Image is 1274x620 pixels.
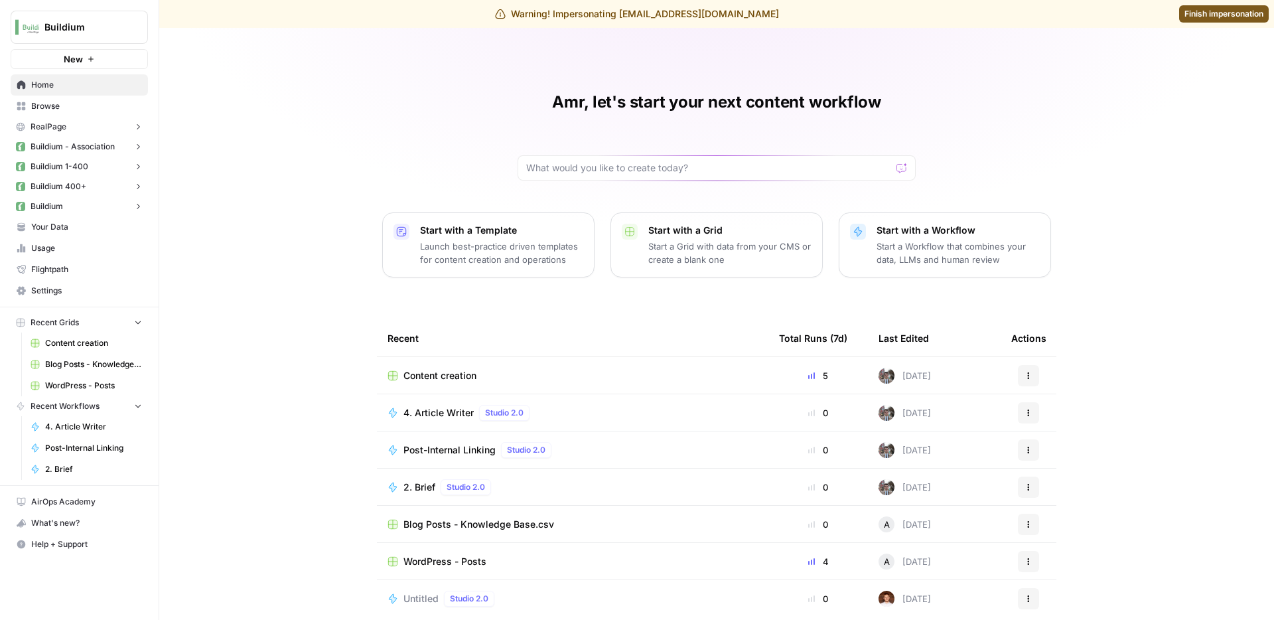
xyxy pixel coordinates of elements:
a: Browse [11,96,148,117]
a: Post-Internal Linking [25,437,148,459]
span: Buildium [44,21,125,34]
button: Recent Workflows [11,396,148,416]
span: Settings [31,285,142,297]
a: 2. Brief [25,459,148,480]
span: A [884,518,890,531]
div: Total Runs (7d) [779,320,847,356]
div: 0 [779,592,857,605]
div: What's new? [11,513,147,533]
div: Actions [1011,320,1046,356]
button: What's new? [11,512,148,534]
div: [DATE] [879,442,931,458]
div: [DATE] [879,516,931,532]
span: Recent Workflows [31,400,100,412]
p: Start with a Grid [648,224,812,237]
span: Blog Posts - Knowledge Base.csv [45,358,142,370]
span: Flightpath [31,264,142,275]
div: Warning! Impersonating [EMAIL_ADDRESS][DOMAIN_NAME] [495,7,779,21]
div: Last Edited [879,320,929,356]
span: Studio 2.0 [450,593,488,605]
img: v3d0gf1r195jgbdj8f0jhmpvsfiu [16,162,25,171]
span: Buildium 400+ [31,181,86,193]
img: a2mlt6f1nb2jhzcjxsuraj5rj4vi [879,368,894,384]
button: Buildium 1-400 [11,157,148,177]
div: 4 [779,555,857,568]
p: Start with a Template [420,224,583,237]
a: Finish impersonation [1179,5,1269,23]
a: Settings [11,280,148,301]
span: A [884,555,890,568]
img: a2mlt6f1nb2jhzcjxsuraj5rj4vi [879,442,894,458]
div: Recent [388,320,758,356]
button: RealPage [11,117,148,137]
p: Start a Workflow that combines your data, LLMs and human review [877,240,1040,266]
span: Content creation [403,369,476,382]
span: 2. Brief [403,481,435,494]
span: Home [31,79,142,91]
span: Untitled [403,592,439,605]
div: [DATE] [879,591,931,607]
span: Buildium - Association [31,141,115,153]
div: 0 [779,481,857,494]
a: UntitledStudio 2.0 [388,591,758,607]
a: Home [11,74,148,96]
span: Recent Grids [31,317,79,329]
a: Blog Posts - Knowledge Base.csv [388,518,758,531]
button: Start with a GridStart a Grid with data from your CMS or create a blank one [610,212,823,277]
a: Flightpath [11,259,148,280]
span: Your Data [31,221,142,233]
span: Post-Internal Linking [403,443,496,457]
span: AirOps Academy [31,496,142,508]
button: Start with a WorkflowStart a Workflow that combines your data, LLMs and human review [839,212,1051,277]
button: New [11,49,148,69]
a: AirOps Academy [11,491,148,512]
p: Start with a Workflow [877,224,1040,237]
div: [DATE] [879,368,931,384]
span: Usage [31,242,142,254]
button: Recent Grids [11,313,148,333]
img: a2mlt6f1nb2jhzcjxsuraj5rj4vi [879,479,894,495]
div: 0 [779,518,857,531]
span: Buildium 1-400 [31,161,88,173]
span: WordPress - Posts [403,555,486,568]
a: Content creation [388,369,758,382]
button: Buildium [11,196,148,216]
span: 4. Article Writer [45,421,142,433]
span: Post-Internal Linking [45,442,142,454]
button: Help + Support [11,534,148,555]
span: Studio 2.0 [447,481,485,493]
a: 4. Article WriterStudio 2.0 [388,405,758,421]
a: Your Data [11,216,148,238]
a: Usage [11,238,148,259]
img: v3d0gf1r195jgbdj8f0jhmpvsfiu [16,202,25,211]
span: Browse [31,100,142,112]
img: v3d0gf1r195jgbdj8f0jhmpvsfiu [16,142,25,151]
a: Post-Internal LinkingStudio 2.0 [388,442,758,458]
span: 2. Brief [45,463,142,475]
h1: Amr, let's start your next content workflow [552,92,881,113]
span: WordPress - Posts [45,380,142,392]
button: Buildium - Association [11,137,148,157]
span: Studio 2.0 [507,444,545,456]
span: 4. Article Writer [403,406,474,420]
img: hvazj6zytkch6uq7qoxvykeob8i9 [879,591,894,607]
a: WordPress - Posts [388,555,758,568]
button: Buildium 400+ [11,177,148,196]
p: Start a Grid with data from your CMS or create a blank one [648,240,812,266]
div: 5 [779,369,857,382]
a: Blog Posts - Knowledge Base.csv [25,354,148,375]
div: [DATE] [879,554,931,570]
div: [DATE] [879,405,931,421]
div: [DATE] [879,479,931,495]
span: Content creation [45,337,142,349]
span: New [64,52,83,66]
p: Launch best-practice driven templates for content creation and operations [420,240,583,266]
input: What would you like to create today? [526,161,891,175]
span: Buildium [31,200,63,212]
div: 0 [779,406,857,420]
span: Studio 2.0 [485,407,524,419]
span: Blog Posts - Knowledge Base.csv [403,518,554,531]
a: WordPress - Posts [25,375,148,396]
img: Buildium Logo [15,15,39,39]
a: Content creation [25,333,148,354]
